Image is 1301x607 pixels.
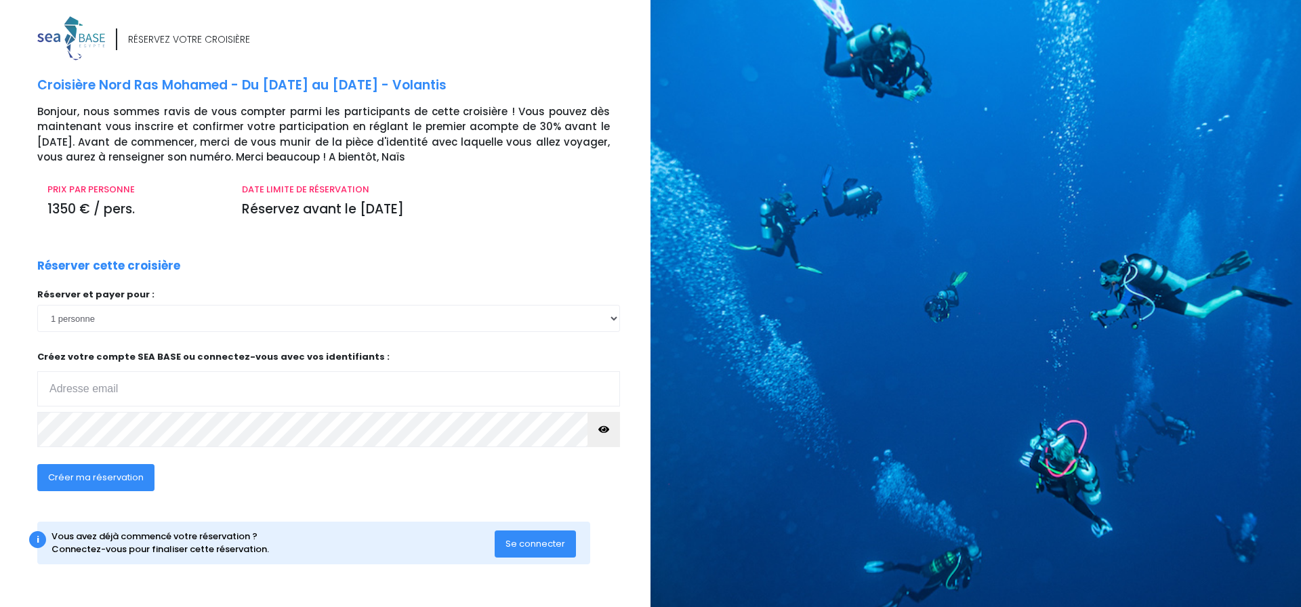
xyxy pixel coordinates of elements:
[37,257,180,275] p: Réserver cette croisière
[495,537,576,549] a: Se connecter
[37,76,640,96] p: Croisière Nord Ras Mohamed - Du [DATE] au [DATE] - Volantis
[47,200,222,219] p: 1350 € / pers.
[29,531,46,548] div: i
[48,471,144,484] span: Créer ma réservation
[128,33,250,47] div: RÉSERVEZ VOTRE CROISIÈRE
[51,530,495,556] div: Vous avez déjà commencé votre réservation ? Connectez-vous pour finaliser cette réservation.
[37,16,105,60] img: logo_color1.png
[505,537,565,550] span: Se connecter
[37,104,640,165] p: Bonjour, nous sommes ravis de vous compter parmi les participants de cette croisière ! Vous pouve...
[37,464,154,491] button: Créer ma réservation
[495,530,576,558] button: Se connecter
[37,350,620,406] p: Créez votre compte SEA BASE ou connectez-vous avec vos identifiants :
[242,200,610,219] p: Réservez avant le [DATE]
[47,183,222,196] p: PRIX PAR PERSONNE
[242,183,610,196] p: DATE LIMITE DE RÉSERVATION
[37,371,620,406] input: Adresse email
[37,288,620,301] p: Réserver et payer pour :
